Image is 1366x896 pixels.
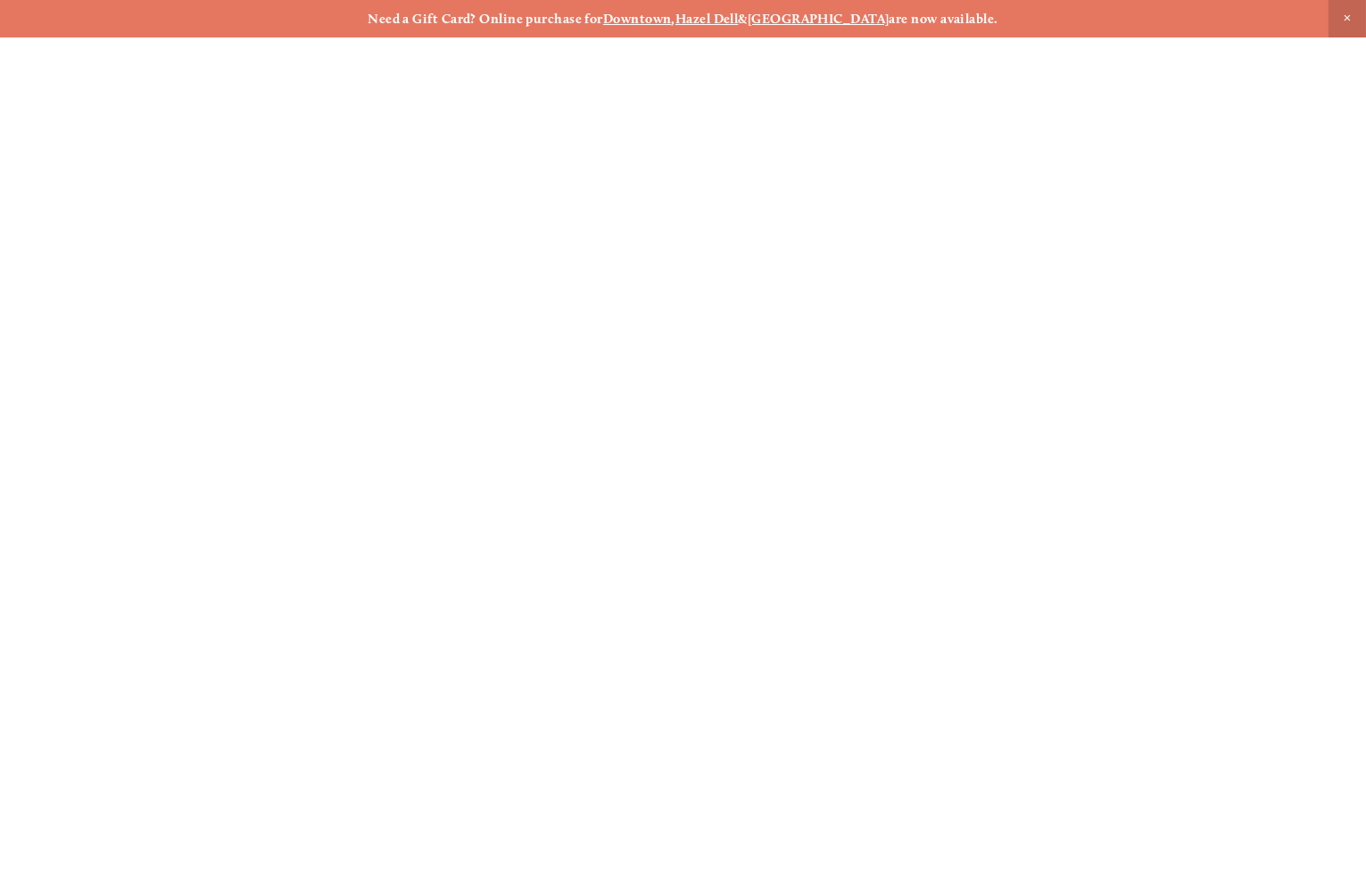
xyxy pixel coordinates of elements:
[890,11,998,27] strong: are now available.
[675,11,739,27] a: Hazel Dell
[603,11,672,27] a: Downtown
[672,11,675,27] strong: ,
[739,11,748,27] strong: &
[368,11,603,27] strong: Need a Gift Card? Online purchase for
[748,11,890,27] a: [GEOGRAPHIC_DATA]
